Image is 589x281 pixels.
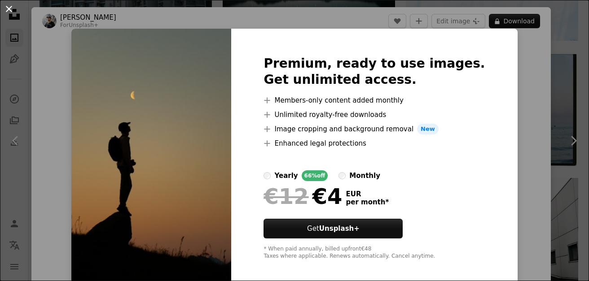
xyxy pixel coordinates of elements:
input: yearly66%off [264,172,271,179]
div: * When paid annually, billed upfront €48 Taxes where applicable. Renews automatically. Cancel any... [264,246,485,260]
input: monthly [338,172,346,179]
strong: Unsplash+ [319,225,360,233]
button: GetUnsplash+ [264,219,403,238]
span: €12 [264,185,308,208]
div: yearly [274,170,298,181]
li: Unlimited royalty-free downloads [264,109,485,120]
div: 66% off [302,170,328,181]
span: EUR [346,190,389,198]
h2: Premium, ready to use images. Get unlimited access. [264,56,485,88]
div: monthly [349,170,380,181]
span: New [417,124,439,134]
li: Image cropping and background removal [264,124,485,134]
span: per month * [346,198,389,206]
li: Enhanced legal protections [264,138,485,149]
div: €4 [264,185,342,208]
li: Members-only content added monthly [264,95,485,106]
